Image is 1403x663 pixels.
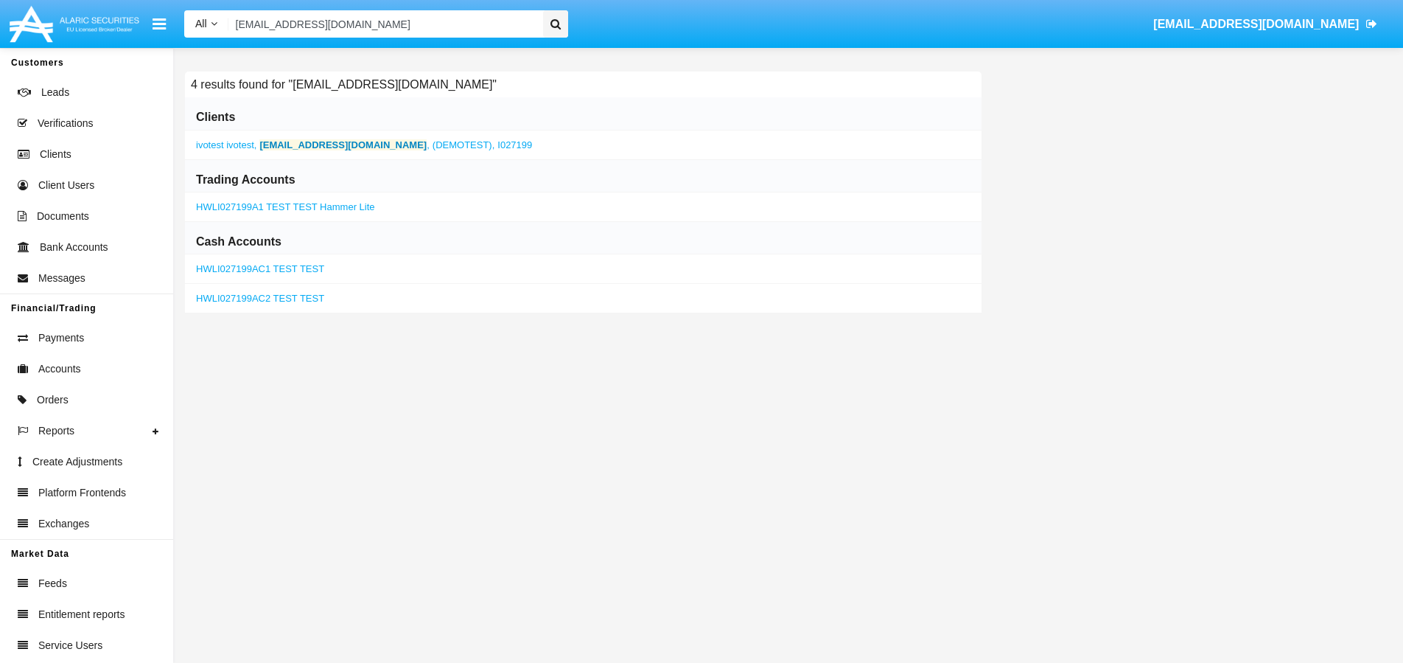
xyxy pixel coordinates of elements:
[40,147,71,162] span: Clients
[1147,4,1385,45] a: [EMAIL_ADDRESS][DOMAIN_NAME]
[32,454,122,470] span: Create Adjustments
[7,2,141,46] img: Logo image
[38,638,102,653] span: Service Users
[196,293,324,304] a: HWLI027199AC2 TEST TEST
[41,85,69,100] span: Leads
[196,172,295,188] h6: Trading Accounts
[195,18,207,29] span: All
[196,201,375,212] a: HWLI027199A1 TEST TEST Hammer Lite
[196,139,254,150] span: ivotest ivotest
[185,72,503,97] h6: 4 results found for "[EMAIL_ADDRESS][DOMAIN_NAME]"
[1153,18,1359,30] span: [EMAIL_ADDRESS][DOMAIN_NAME]
[38,178,94,193] span: Client Users
[38,516,89,532] span: Exchanges
[433,139,495,150] span: (DEMOTEST),
[40,240,108,255] span: Bank Accounts
[37,209,89,224] span: Documents
[38,423,74,439] span: Reports
[196,234,281,250] h6: Cash Accounts
[37,392,69,408] span: Orders
[497,139,532,150] span: I027199
[38,330,84,346] span: Payments
[38,361,81,377] span: Accounts
[196,263,324,274] a: HWLI027199AC1 TEST TEST
[259,139,429,150] span: ,
[196,109,235,125] h6: Clients
[38,271,85,286] span: Messages
[196,139,532,150] a: ,
[38,485,126,501] span: Platform Frontends
[228,10,539,38] input: Search
[259,139,427,150] b: [EMAIL_ADDRESS][DOMAIN_NAME]
[38,576,67,591] span: Feeds
[38,116,93,131] span: Verifications
[184,16,228,32] a: All
[38,607,125,622] span: Entitlement reports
